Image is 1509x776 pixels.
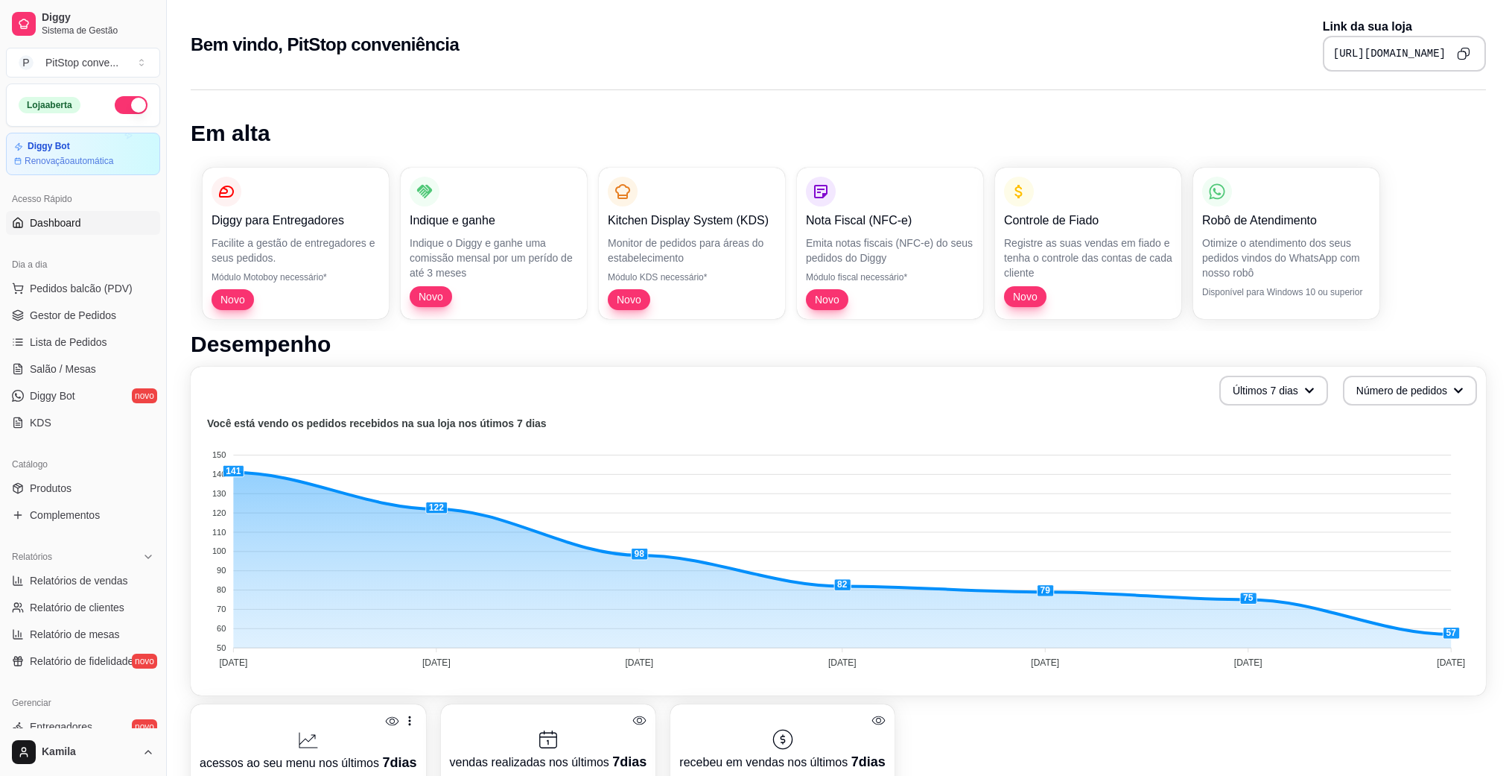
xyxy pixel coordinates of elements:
[30,573,128,588] span: Relatórios de vendas
[1452,42,1475,66] button: Copy to clipboard
[207,417,547,429] text: Você está vendo os pedidos recebidos na sua loja nos útimos 7 dias
[1202,236,1370,280] p: Otimize o atendimento dos seus pedidos vindos do WhatsApp com nosso robô
[30,215,81,230] span: Dashboard
[30,362,96,376] span: Salão / Mesas
[608,236,776,265] p: Monitor de pedidos para áreas do estabelecimento
[995,168,1181,319] button: Controle de FiadoRegistre as suas vendas em fiado e tenha o controle das contas de cada clienteNovo
[212,271,380,283] p: Módulo Motoboy necessário*
[6,715,160,739] a: Entregadoresnovo
[401,168,587,319] button: Indique e ganheIndique o Diggy e ganhe uma comissão mensal por um perído de até 3 mesesNovo
[410,236,578,280] p: Indique o Diggy e ganhe uma comissão mensal por um perído de até 3 meses
[212,508,226,517] tspan: 120
[1219,376,1328,406] button: Últimos 7 dias
[612,754,647,769] span: 7 dias
[42,25,154,37] span: Sistema de Gestão
[30,508,100,523] span: Complementos
[1202,286,1370,298] p: Disponível para Windows 10 ou superior
[212,546,226,555] tspan: 100
[6,503,160,527] a: Complementos
[30,415,51,430] span: KDS
[6,649,160,673] a: Relatório de fidelidadenovo
[6,596,160,619] a: Relatório de clientes
[6,6,160,42] a: DiggySistema de Gestão
[217,585,226,594] tspan: 80
[19,55,34,70] span: P
[12,551,52,563] span: Relatórios
[6,187,160,211] div: Acesso Rápido
[30,654,133,669] span: Relatório de fidelidade
[6,357,160,381] a: Salão / Mesas
[212,212,380,230] p: Diggy para Entregadores
[6,734,160,770] button: Kamila
[450,751,647,772] p: vendas realizadas nos últimos
[6,253,160,277] div: Dia a dia
[42,11,154,25] span: Diggy
[191,33,459,57] h2: Bem vindo, PitStop conveniência
[30,308,116,323] span: Gestor de Pedidos
[30,627,120,642] span: Relatório de mesas
[217,643,226,652] tspan: 50
[608,212,776,230] p: Kitchen Display System (KDS)
[1343,376,1477,406] button: Número de pedidos
[410,212,578,230] p: Indique e ganhe
[212,528,226,537] tspan: 110
[851,754,886,769] span: 7 dias
[212,489,226,498] tspan: 130
[1437,657,1465,668] tspan: [DATE]
[806,236,974,265] p: Emita notas fiscais (NFC-e) do seus pedidos do Diggy
[6,622,160,646] a: Relatório de mesas
[1323,18,1486,36] p: Link da sua loja
[6,303,160,327] a: Gestor de Pedidos
[30,481,72,496] span: Produtos
[30,335,107,350] span: Lista de Pedidos
[1031,657,1059,668] tspan: [DATE]
[191,331,1486,358] h1: Desempenho
[797,168,983,319] button: Nota Fiscal (NFC-e)Emita notas fiscais (NFC-e) do seus pedidos do DiggyMódulo fiscal necessário*Novo
[42,745,136,759] span: Kamila
[6,133,160,175] a: Diggy BotRenovaçãoautomática
[217,566,226,575] tspan: 90
[6,211,160,235] a: Dashboard
[413,289,449,304] span: Novo
[6,330,160,354] a: Lista de Pedidos
[115,96,147,114] button: Alterar Status
[1004,212,1172,230] p: Controle de Fiado
[679,751,885,772] p: recebeu em vendas nos últimos
[1004,236,1172,280] p: Registre as suas vendas em fiado e tenha o controle das contas de cada cliente
[6,691,160,715] div: Gerenciar
[30,388,75,403] span: Diggy Bot
[212,450,226,459] tspan: 150
[611,292,647,307] span: Novo
[200,752,417,773] p: acessos ao seu menu nos últimos
[30,281,133,296] span: Pedidos balcão (PDV)
[212,470,226,479] tspan: 140
[45,55,118,70] div: PitStop conve ...
[6,384,160,408] a: Diggy Botnovo
[6,452,160,476] div: Catálogo
[806,271,974,283] p: Módulo fiscal necessário*
[608,271,776,283] p: Módulo KDS necessário*
[30,600,124,615] span: Relatório de clientes
[6,411,160,435] a: KDS
[1234,657,1262,668] tspan: [DATE]
[599,168,785,319] button: Kitchen Display System (KDS)Monitor de pedidos para áreas do estabelecimentoMódulo KDS necessário...
[19,97,80,113] div: Loja aberta
[203,168,389,319] button: Diggy para EntregadoresFacilite a gestão de entregadores e seus pedidos.Módulo Motoboy necessário...
[806,212,974,230] p: Nota Fiscal (NFC-e)
[382,755,416,770] span: 7 dias
[217,605,226,613] tspan: 70
[25,155,113,167] article: Renovação automática
[809,292,845,307] span: Novo
[1007,289,1043,304] span: Novo
[1202,212,1370,230] p: Robô de Atendimento
[6,476,160,500] a: Produtos
[1193,168,1379,319] button: Robô de AtendimentoOtimize o atendimento dos seus pedidos vindos do WhatsApp com nosso robôDispon...
[1333,46,1446,61] pre: [URL][DOMAIN_NAME]
[6,48,160,78] button: Select a team
[191,120,1486,147] h1: Em alta
[6,569,160,593] a: Relatórios de vendas
[215,292,251,307] span: Novo
[422,657,451,668] tspan: [DATE]
[219,657,247,668] tspan: [DATE]
[28,141,70,152] article: Diggy Bot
